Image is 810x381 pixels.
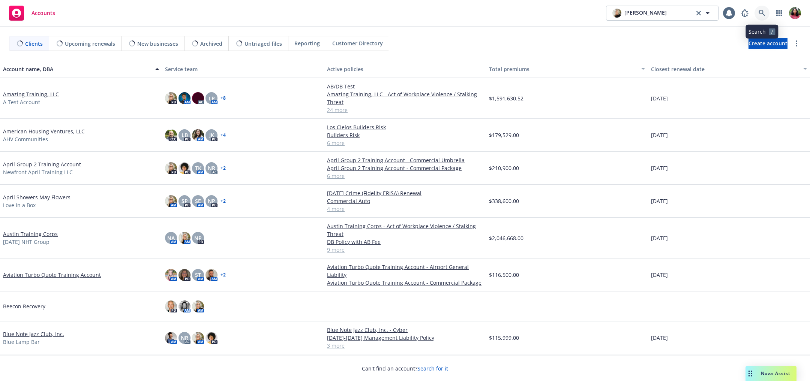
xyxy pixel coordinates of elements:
span: [DATE] [651,94,668,102]
a: Aviation Turbo Quote Training Account - Commercial Package [327,279,483,287]
img: photo [205,269,217,281]
a: Search [754,6,769,21]
span: Untriaged files [244,40,282,48]
span: Love in a Box [3,201,36,209]
img: photo [165,162,177,174]
img: photo [612,9,621,18]
span: [DATE] [651,334,668,342]
a: Aviation Turbo Quote Training Account - Airport General Liability [327,263,483,279]
span: Accounts [31,10,55,16]
a: American Housing Ventures, LLC [3,127,85,135]
span: [DATE] [651,271,668,279]
img: photo [165,92,177,104]
span: TK [195,164,201,172]
div: Drag to move [745,366,755,381]
span: Blue Lamp Bar [3,338,40,346]
img: photo [789,7,801,19]
span: [DATE] [651,131,668,139]
span: Upcoming renewals [65,40,115,48]
img: photo [178,300,190,312]
button: Total premiums [486,60,648,78]
img: photo [192,129,204,141]
a: 24 more [327,106,483,114]
span: Newfront April Training LLC [3,168,73,176]
img: photo [192,300,204,312]
a: + 2 [220,166,226,170]
a: + 2 [220,273,226,277]
a: Aviation Turbo Quote Training Account [3,271,101,279]
img: photo [178,162,190,174]
button: Active policies [324,60,486,78]
a: April Group 2 Training Account - Commercial Package [327,164,483,172]
span: A Test Account [3,98,40,106]
a: Report a Bug [737,6,752,21]
a: 3 more [327,342,483,350]
a: Los Cielos Builders Risk [327,123,483,131]
div: Active policies [327,65,483,73]
div: Total premiums [489,65,637,73]
a: Create account [748,38,787,49]
a: Blue Note Jazz Club, Inc. [3,330,64,338]
span: - [651,302,653,310]
button: photo[PERSON_NAME]clear selection [606,6,718,21]
span: [DATE] [651,197,668,205]
a: April Showers May Flowers [3,193,70,201]
a: Beecon Recovery [3,302,45,310]
span: LB [181,131,188,139]
span: New businesses [137,40,178,48]
span: [DATE] NHT Group [3,238,49,246]
button: Nova Assist [745,366,796,381]
span: JK [209,131,214,139]
a: April Group 2 Training Account [3,160,81,168]
span: $338,600.00 [489,197,519,205]
a: April Group 2 Training Account - Commercial Umbrella [327,156,483,164]
img: photo [178,92,190,104]
span: Create account [748,36,787,51]
span: $1,591,630.52 [489,94,523,102]
span: $210,900.00 [489,164,519,172]
img: photo [178,269,190,281]
a: Builders Risk [327,131,483,139]
span: NP [208,197,215,205]
span: [DATE] [651,164,668,172]
span: [PERSON_NAME] [624,9,667,18]
span: Clients [25,40,43,48]
img: photo [165,332,177,344]
span: - [327,302,329,310]
div: Closest renewal date [651,65,799,73]
button: Service team [162,60,324,78]
span: Reporting [294,39,320,47]
span: Customer Directory [332,39,383,47]
a: + 4 [220,133,226,137]
a: AB/DB Test [327,82,483,90]
span: SP [181,197,188,205]
button: Closest renewal date [648,60,810,78]
img: photo [192,92,204,104]
span: $116,500.00 [489,271,519,279]
span: - [489,302,491,310]
span: NP [194,234,202,242]
span: Nova Assist [761,370,790,377]
a: DB Policy with AB Fee [327,238,483,246]
a: Blue Note Jazz Club, Inc. - Cyber [327,326,483,334]
span: $2,046,668.00 [489,234,523,242]
span: Archived [200,40,222,48]
a: + 2 [220,199,226,203]
a: [DATE] Crime (Fidelity ERISA) Renewal [327,189,483,197]
a: more [792,39,801,48]
span: $115,999.00 [489,334,519,342]
a: 9 more [327,246,483,254]
a: + 8 [220,96,226,100]
a: Amazing Training, LLC [3,90,59,98]
img: photo [165,269,177,281]
a: Austin Training Corps - Act of Workplace Violence / Stalking Threat [327,222,483,238]
span: ST [195,271,201,279]
div: Account name, DBA [3,65,151,73]
img: photo [165,129,177,141]
a: Switch app [772,6,787,21]
span: $179,529.00 [489,131,519,139]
